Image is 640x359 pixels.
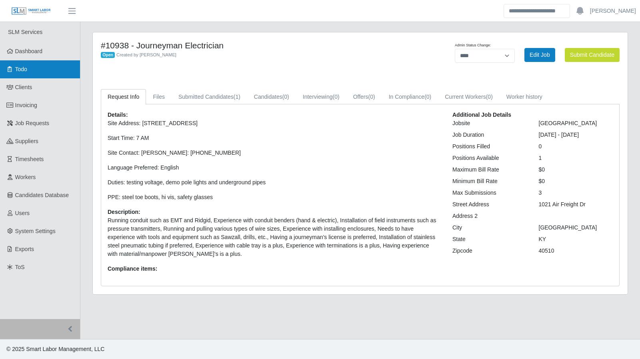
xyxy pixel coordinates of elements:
span: (0) [282,94,289,100]
div: Max Submissions [446,189,533,197]
span: Users [15,210,30,216]
div: 1021 Air Freight Dr [533,200,619,209]
b: Details: [108,112,128,118]
span: Timesheets [15,156,44,162]
b: Additional Job Details [452,112,511,118]
span: ToS [15,264,25,270]
b: Compliance items: [108,265,157,272]
div: [GEOGRAPHIC_DATA] [533,119,619,128]
div: City [446,223,533,232]
p: Start Time: 7 AM [108,134,440,142]
div: State [446,235,533,243]
span: (0) [333,94,340,100]
span: Candidates Database [15,192,69,198]
b: Description: [108,209,140,215]
p: Duties: testing voltage, demo pole lights and underground pipes [108,178,440,187]
a: In Compliance [382,89,438,105]
span: Clients [15,84,32,90]
div: $0 [533,166,619,174]
span: Dashboard [15,48,43,54]
div: [DATE] - [DATE] [533,131,619,139]
span: (1) [234,94,240,100]
p: Language Preferred: English [108,164,440,172]
div: $0 [533,177,619,185]
span: (0) [368,94,375,100]
span: System Settings [15,228,56,234]
span: Todo [15,66,27,72]
div: Maximum Bill Rate [446,166,533,174]
div: 1 [533,154,619,162]
a: Worker history [500,89,549,105]
span: Open [101,52,115,58]
a: Candidates [247,89,296,105]
span: (0) [486,94,493,100]
p: Site Address: [STREET_ADDRESS] [108,119,440,128]
span: SLM Services [8,29,42,35]
span: Exports [15,246,34,252]
a: Current Workers [438,89,500,105]
div: Minimum Bill Rate [446,177,533,185]
span: © 2025 Smart Labor Management, LLC [6,346,104,352]
span: Invoicing [15,102,37,108]
div: Job Duration [446,131,533,139]
a: Request Info [101,89,146,105]
p: PPE: steel toe boots, hi vis, safety glasses [108,193,440,201]
span: Suppliers [15,138,38,144]
input: Search [504,4,570,18]
div: 40510 [533,247,619,255]
img: SLM Logo [11,7,51,16]
div: Zipcode [446,247,533,255]
span: (0) [424,94,431,100]
a: Files [146,89,172,105]
a: [PERSON_NAME] [590,7,636,15]
div: [GEOGRAPHIC_DATA] [533,223,619,232]
div: 0 [533,142,619,151]
a: Offers [346,89,382,105]
a: Interviewing [296,89,346,105]
p: Site Contact: [PERSON_NAME]: [PHONE_NUMBER] [108,149,440,157]
h4: #10938 - Journeyman Electrician [101,40,398,50]
div: Positions Available [446,154,533,162]
div: Jobsite [446,119,533,128]
span: Job Requests [15,120,50,126]
div: 3 [533,189,619,197]
span: Created by [PERSON_NAME] [116,52,176,57]
label: Admin Status Change: [455,43,491,48]
div: Street Address [446,200,533,209]
div: KY [533,235,619,243]
span: Workers [15,174,36,180]
div: Positions Filled [446,142,533,151]
div: Address 2 [446,212,533,220]
p: Running conduit such as EMT and Ridgid, Experience with conduit benders (hand & electric), Instal... [108,216,440,258]
a: Submitted Candidates [172,89,247,105]
button: Submit Candidate [565,48,620,62]
a: Edit Job [524,48,555,62]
